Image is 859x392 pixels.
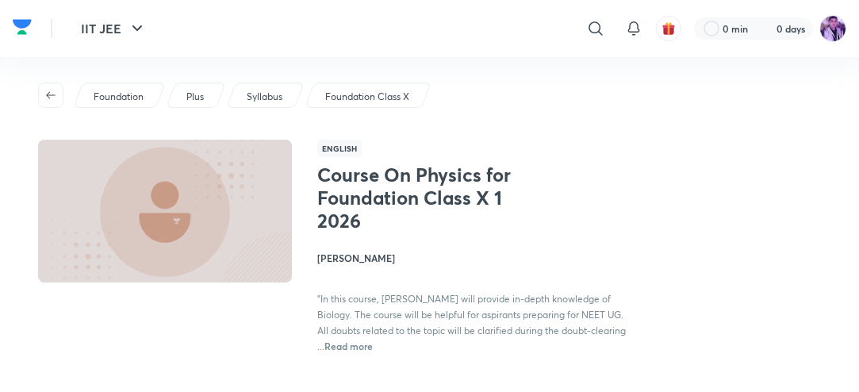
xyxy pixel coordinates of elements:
[662,21,676,36] img: avatar
[247,90,282,104] p: Syllabus
[819,15,846,42] img: preeti Tripathi
[244,90,286,104] a: Syllabus
[94,90,144,104] p: Foundation
[656,16,681,41] button: avatar
[317,163,546,232] h1: Course On Physics for Foundation Class X 1 2026
[324,340,373,352] span: Read more
[186,90,204,104] p: Plus
[71,13,156,44] button: IIT JEE
[325,90,409,104] p: Foundation Class X
[323,90,412,104] a: Foundation Class X
[317,293,626,352] span: "In this course, [PERSON_NAME] will provide in-depth knowledge of Biology. The course will be hel...
[91,90,147,104] a: Foundation
[13,15,32,39] img: Company Logo
[13,15,32,43] a: Company Logo
[184,90,207,104] a: Plus
[36,138,294,284] img: Thumbnail
[317,140,362,157] span: English
[317,251,631,265] h4: [PERSON_NAME]
[757,21,773,37] img: streak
